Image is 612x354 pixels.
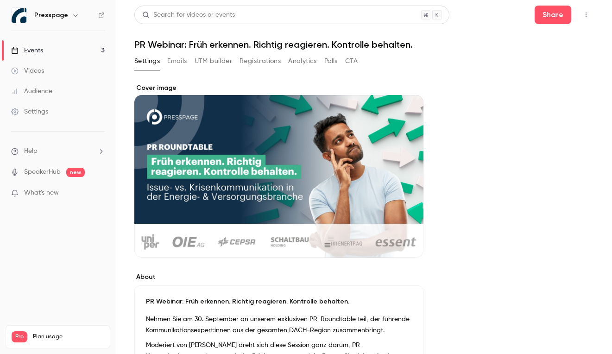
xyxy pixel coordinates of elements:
[11,46,43,55] div: Events
[66,168,85,177] span: new
[146,297,412,306] p: PR Webinar: Früh erkennen. Richtig reagieren. Kontrolle behalten.
[146,314,412,336] p: Nehmen Sie am 30. September an unserem exklusiven PR-Roundtable teil, der führende Kommunikations...
[11,107,48,116] div: Settings
[324,54,338,69] button: Polls
[134,83,423,258] section: Cover image
[11,87,52,96] div: Audience
[11,66,44,76] div: Videos
[33,333,104,341] span: Plan usage
[12,8,26,23] img: Presspage
[535,6,571,24] button: Share
[134,39,593,50] h1: PR Webinar: Früh erkennen. Richtig reagieren. Kontrolle behalten.
[34,11,68,20] h6: Presspage
[195,54,232,69] button: UTM builder
[12,331,27,342] span: Pro
[167,54,187,69] button: Emails
[345,54,358,69] button: CTA
[11,146,105,156] li: help-dropdown-opener
[142,10,235,20] div: Search for videos or events
[24,167,61,177] a: SpeakerHub
[24,146,38,156] span: Help
[134,272,423,282] label: About
[240,54,281,69] button: Registrations
[134,83,423,93] label: Cover image
[134,54,160,69] button: Settings
[24,188,59,198] span: What's new
[94,189,105,197] iframe: Noticeable Trigger
[288,54,317,69] button: Analytics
